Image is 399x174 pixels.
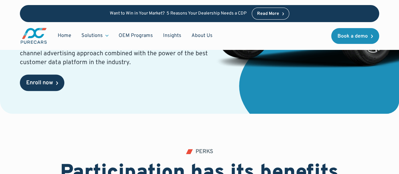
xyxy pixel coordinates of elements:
[76,30,114,42] div: Solutions
[337,34,368,39] div: Book a demo
[53,30,76,42] a: Home
[81,32,103,39] div: Solutions
[20,40,211,67] p: Reach new shoppers and nurture existing clients through an omni-channel advertising approach comb...
[186,30,218,42] a: About Us
[110,11,247,16] p: Want to Win in Your Market? 5 Reasons Your Dealership Needs a CDP
[252,8,290,20] a: Read More
[114,30,158,42] a: OEM Programs
[257,12,279,16] div: Read More
[26,80,53,86] div: Enroll now
[158,30,186,42] a: Insights
[331,28,379,44] a: Book a demo
[20,27,48,45] img: purecars logo
[196,149,213,155] div: PERKS
[20,75,64,91] a: Enroll now
[20,27,48,45] a: main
